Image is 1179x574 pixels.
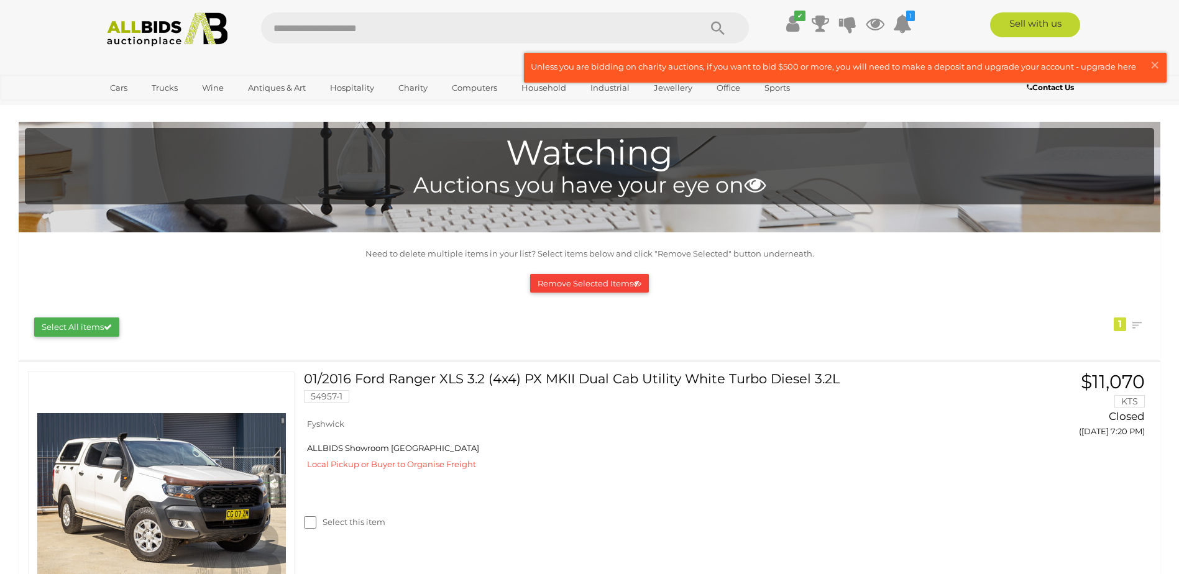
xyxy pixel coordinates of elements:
a: Contact Us [1027,81,1077,94]
h4: Auctions you have your eye on [31,173,1148,198]
a: Wine [194,78,232,98]
h1: Watching [31,134,1148,172]
a: Sports [756,78,798,98]
p: Need to delete multiple items in your list? Select items below and click "Remove Selected" button... [25,247,1154,261]
a: Office [709,78,748,98]
img: Allbids.com.au [100,12,235,47]
a: Jewellery [646,78,700,98]
button: Select All items [34,317,119,337]
span: $11,070 [1081,370,1145,393]
a: Hospitality [322,78,382,98]
a: 1 [893,12,912,35]
a: Household [513,78,574,98]
a: Antiques & Art [240,78,314,98]
a: 01/2016 Ford Ranger XLS 3.2 (4x4) PX MKII Dual Cab Utility White Turbo Diesel 3.2L 54957-1 [313,371,961,412]
i: 1 [906,11,915,21]
a: Industrial [582,78,638,98]
a: ✔ [784,12,802,35]
b: Contact Us [1027,83,1074,92]
a: Cars [102,78,135,98]
a: [GEOGRAPHIC_DATA] [102,98,206,119]
button: Search [687,12,749,43]
a: Trucks [144,78,186,98]
a: Computers [444,78,505,98]
a: Sell with us [990,12,1080,37]
a: Charity [390,78,436,98]
i: ✔ [794,11,805,21]
button: Remove Selected Items [530,274,649,293]
label: Select this item [304,516,385,528]
span: × [1149,53,1160,77]
a: $11,070 KTS Closed ([DATE] 7:20 PM) [979,371,1148,444]
div: 1 [1114,317,1126,331]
